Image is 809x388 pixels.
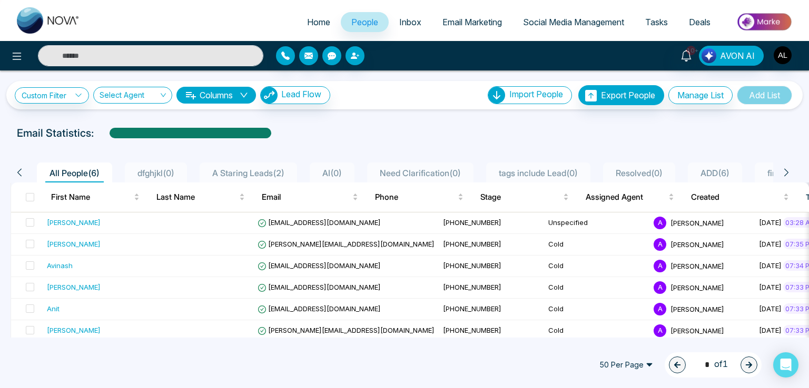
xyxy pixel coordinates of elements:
div: Anit [47,303,60,314]
a: Inbox [389,12,432,32]
span: [EMAIL_ADDRESS][DOMAIN_NAME] [258,218,381,227]
a: Lead FlowLead Flow [256,86,330,104]
img: Market-place.gif [726,10,803,34]
span: [PERSON_NAME] [670,218,724,227]
span: Home [307,17,330,27]
span: dfghjkl ( 0 ) [133,168,179,178]
span: [DATE] [759,240,782,248]
button: Export People [578,85,664,105]
img: Lead Flow [261,87,278,104]
span: ADD ( 6 ) [696,168,734,178]
th: Phone [367,182,472,212]
button: Columnsdown [176,87,256,104]
span: Deals [689,17,711,27]
img: User Avatar [774,46,792,64]
span: 50 Per Page [592,356,660,373]
span: tags include Lead ( 0 ) [495,168,582,178]
span: [PERSON_NAME] [670,283,724,291]
span: A Staring Leads ( 2 ) [208,168,289,178]
a: Email Marketing [432,12,512,32]
td: Cold [544,234,649,256]
span: Tasks [645,17,668,27]
th: First Name [43,182,148,212]
span: down [240,91,248,99]
span: [DATE] [759,283,782,291]
span: All People ( 6 ) [45,168,104,178]
a: Home [297,12,341,32]
span: [PERSON_NAME] [670,304,724,313]
div: Open Intercom Messenger [773,352,798,377]
span: [DATE] [759,304,782,313]
a: Custom Filter [15,87,89,104]
span: [PERSON_NAME] [670,240,724,248]
div: Avinash [47,260,73,271]
span: Import People [509,89,563,99]
span: [PHONE_NUMBER] [443,240,501,248]
p: Email Statistics: [17,125,94,141]
span: Email [262,191,350,203]
button: AVON AI [699,46,764,66]
td: Cold [544,256,649,277]
th: Stage [472,182,577,212]
a: People [341,12,389,32]
button: Manage List [668,86,733,104]
span: Created [691,191,781,203]
span: Email Marketing [442,17,502,27]
span: Lead Flow [281,89,321,99]
span: [PERSON_NAME][EMAIL_ADDRESS][DOMAIN_NAME] [258,326,435,334]
span: [PHONE_NUMBER] [443,326,501,334]
span: [DATE] [759,218,782,227]
span: [PHONE_NUMBER] [443,261,501,270]
span: [EMAIL_ADDRESS][DOMAIN_NAME] [258,283,381,291]
span: Resolved ( 0 ) [611,168,667,178]
td: Cold [544,320,649,342]
span: [PHONE_NUMBER] [443,283,501,291]
span: [PERSON_NAME] [670,261,724,270]
span: First Name [51,191,132,203]
span: A [654,260,666,272]
span: Assigned Agent [586,191,666,203]
span: [PERSON_NAME] [670,326,724,334]
a: Social Media Management [512,12,635,32]
th: Email [253,182,367,212]
span: [EMAIL_ADDRESS][DOMAIN_NAME] [258,261,381,270]
span: Last Name [156,191,237,203]
span: A [654,217,666,229]
a: Deals [678,12,721,32]
div: [PERSON_NAME] [47,282,101,292]
span: Social Media Management [523,17,624,27]
span: 10+ [686,46,696,55]
span: A [654,303,666,315]
td: Unspecified [544,212,649,234]
a: 10+ [674,46,699,64]
td: Cold [544,299,649,320]
div: [PERSON_NAME] [47,239,101,249]
span: People [351,17,378,27]
span: Export People [601,90,655,100]
span: AVON AI [720,49,755,62]
span: A [654,324,666,337]
span: [EMAIL_ADDRESS][DOMAIN_NAME] [258,304,381,313]
th: Assigned Agent [577,182,683,212]
th: Created [683,182,797,212]
span: Need Clarification ( 0 ) [376,168,465,178]
span: Phone [375,191,456,203]
span: Stage [480,191,561,203]
span: Inbox [399,17,421,27]
img: Nova CRM Logo [17,7,80,34]
span: of 1 [698,358,728,372]
a: Tasks [635,12,678,32]
span: [DATE] [759,326,782,334]
div: [PERSON_NAME] [47,217,101,228]
span: [PHONE_NUMBER] [443,218,501,227]
button: Lead Flow [260,86,330,104]
span: [DATE] [759,261,782,270]
span: A [654,281,666,294]
span: [PERSON_NAME][EMAIL_ADDRESS][DOMAIN_NAME] [258,240,435,248]
th: Last Name [148,182,253,212]
td: Cold [544,277,649,299]
img: Lead Flow [702,48,716,63]
div: [PERSON_NAME] [47,325,101,335]
span: AI ( 0 ) [318,168,346,178]
span: A [654,238,666,251]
